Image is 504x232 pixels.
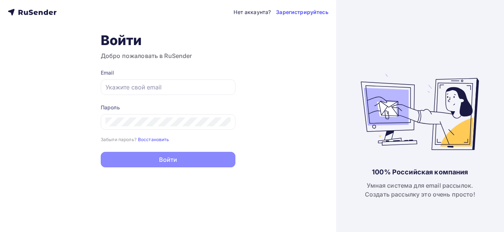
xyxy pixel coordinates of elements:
[101,104,235,111] div: Пароль
[138,136,169,142] a: Восстановить
[276,8,328,16] a: Зарегистрируйтесь
[101,152,235,167] button: Войти
[101,69,235,76] div: Email
[101,32,235,48] h1: Войти
[101,51,235,60] h3: Добро пожаловать в RuSender
[234,8,271,16] div: Нет аккаунта?
[138,137,169,142] small: Восстановить
[365,181,475,199] div: Умная система для email рассылок. Создать рассылку это очень просто!
[106,83,231,92] input: Укажите свой email
[101,137,137,142] small: Забыли пароль?
[372,168,468,177] div: 100% Российская компания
